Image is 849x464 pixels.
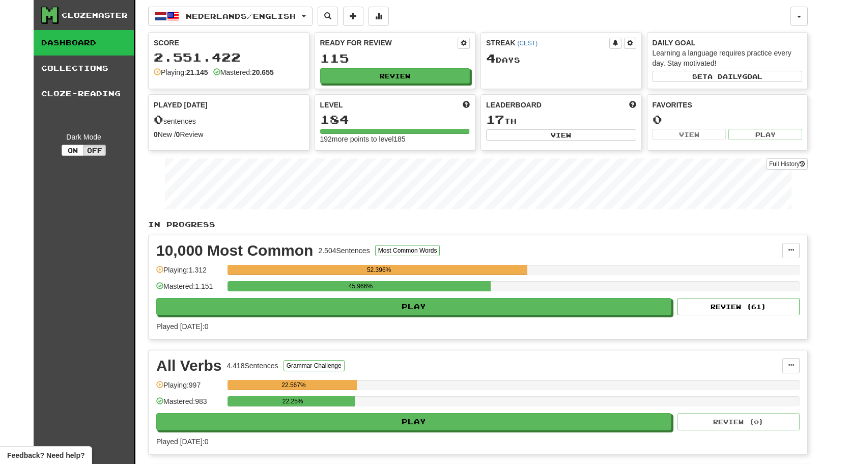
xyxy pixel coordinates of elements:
button: Play [156,298,671,315]
div: 45.966% [231,281,490,291]
div: Favorites [653,100,803,110]
strong: 0 [154,130,158,139]
div: Streak [486,38,609,48]
p: In Progress [148,220,808,230]
button: Most Common Words [375,245,440,256]
div: Mastered: 1.151 [156,281,222,298]
div: Learning a language requires practice every day. Stay motivated! [653,48,803,68]
span: Nederlands / English [186,12,296,20]
a: Cloze-Reading [34,81,134,106]
div: 192 more points to level 185 [320,134,470,144]
div: Score [154,38,304,48]
button: Play [728,129,802,140]
button: Review (0) [677,413,800,430]
a: (CEST) [517,40,537,47]
strong: 20.655 [252,68,274,76]
div: 22.25% [231,396,355,406]
div: th [486,113,636,126]
span: a daily [708,73,742,80]
strong: 21.145 [186,68,208,76]
span: Played [DATE]: 0 [156,438,208,446]
button: Off [83,145,106,156]
span: Leaderboard [486,100,542,110]
div: New / Review [154,129,304,140]
div: All Verbs [156,358,221,373]
span: Open feedback widget [7,450,84,460]
div: sentences [154,113,304,126]
a: Collections [34,56,134,81]
div: 0 [653,113,803,126]
div: Mastered: [213,67,274,77]
button: Grammar Challenge [284,360,345,371]
span: 4 [486,51,496,65]
span: This week in points, UTC [629,100,636,110]
button: Search sentences [318,7,338,26]
div: Mastered: 983 [156,396,222,413]
span: Score more points to level up [463,100,470,110]
button: View [486,129,636,141]
strong: 0 [176,130,180,139]
div: 2.504 Sentences [318,245,370,256]
div: 52.396% [231,265,527,275]
div: 115 [320,52,470,65]
div: Playing: 997 [156,380,222,397]
button: Add sentence to collection [343,7,363,26]
div: Daily Goal [653,38,803,48]
div: 10,000 Most Common [156,243,313,258]
div: Clozemaster [62,10,128,20]
div: 184 [320,113,470,126]
div: Playing: 1.312 [156,265,222,282]
div: 4.418 Sentences [227,361,278,371]
button: Seta dailygoal [653,71,803,82]
div: 22.567% [231,380,356,390]
span: Played [DATE]: 0 [156,322,208,331]
button: On [62,145,84,156]
span: 0 [154,112,163,126]
div: Playing: [154,67,208,77]
div: Dark Mode [41,132,126,142]
span: 17 [486,112,504,126]
button: Nederlands/English [148,7,313,26]
span: Level [320,100,343,110]
span: Played [DATE] [154,100,208,110]
button: Review [320,68,470,84]
div: Ready for Review [320,38,458,48]
button: View [653,129,726,140]
div: 2.551.422 [154,51,304,64]
button: Review (61) [677,298,800,315]
a: Dashboard [34,30,134,56]
div: Day s [486,52,636,65]
button: More stats [369,7,389,26]
button: Play [156,413,671,430]
a: Full History [766,158,808,170]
